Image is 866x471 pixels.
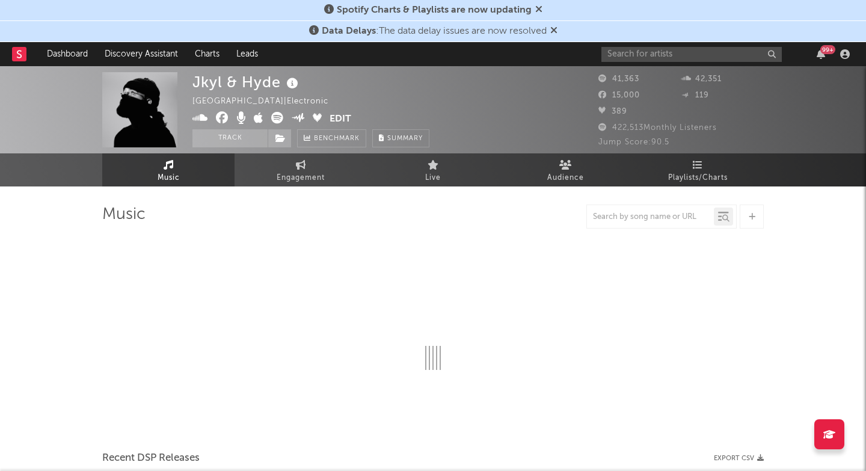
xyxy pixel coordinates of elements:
[192,72,301,92] div: Jkyl & Hyde
[372,129,429,147] button: Summary
[330,112,351,127] button: Edit
[277,171,325,185] span: Engagement
[547,171,584,185] span: Audience
[598,124,717,132] span: 422,513 Monthly Listeners
[598,75,639,83] span: 41,363
[192,129,268,147] button: Track
[550,26,557,36] span: Dismiss
[158,171,180,185] span: Music
[192,94,342,109] div: [GEOGRAPHIC_DATA] | Electronic
[535,5,542,15] span: Dismiss
[668,171,728,185] span: Playlists/Charts
[322,26,547,36] span: : The data delay issues are now resolved
[38,42,96,66] a: Dashboard
[587,212,714,222] input: Search by song name or URL
[387,135,423,142] span: Summary
[297,129,366,147] a: Benchmark
[714,455,764,462] button: Export CSV
[186,42,228,66] a: Charts
[601,47,782,62] input: Search for artists
[598,108,627,115] span: 389
[102,451,200,466] span: Recent DSP Releases
[681,75,722,83] span: 42,351
[314,132,360,146] span: Benchmark
[631,153,764,186] a: Playlists/Charts
[598,138,669,146] span: Jump Score: 90.5
[235,153,367,186] a: Engagement
[425,171,441,185] span: Live
[337,5,532,15] span: Spotify Charts & Playlists are now updating
[228,42,266,66] a: Leads
[322,26,376,36] span: Data Delays
[367,153,499,186] a: Live
[96,42,186,66] a: Discovery Assistant
[499,153,631,186] a: Audience
[820,45,835,54] div: 99 +
[681,91,709,99] span: 119
[102,153,235,186] a: Music
[817,49,825,59] button: 99+
[598,91,640,99] span: 15,000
